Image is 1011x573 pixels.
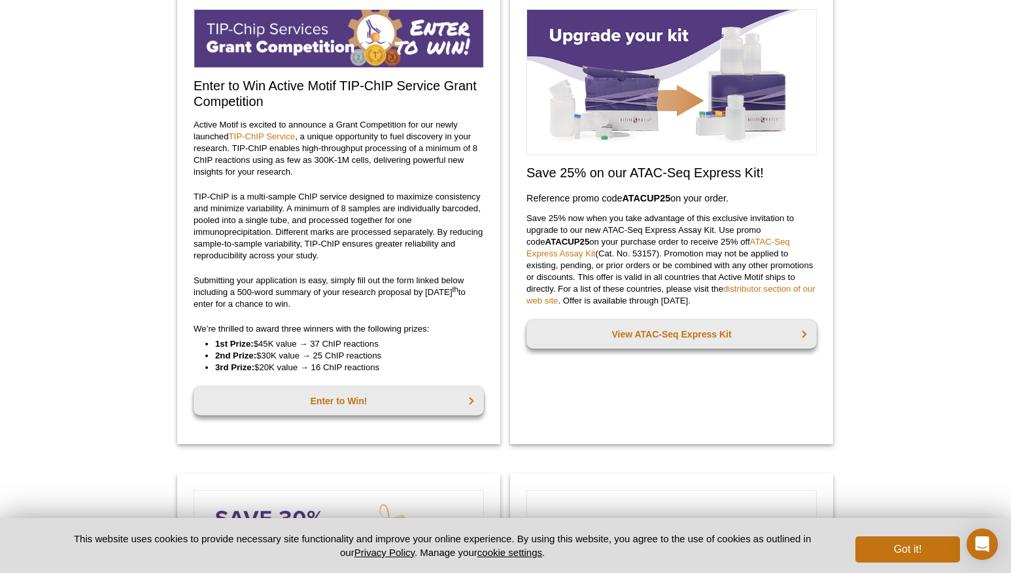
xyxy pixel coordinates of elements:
img: TIP-ChIP Service Grant Competition [194,9,484,68]
h2: Enter to Win Active Motif TIP-ChIP Service Grant Competition [194,78,484,109]
p: Active Motif is excited to announce a Grant Competition for our newly launched , a unique opportu... [194,119,484,178]
li: $30K value → 25 ChIP reactions [215,350,471,362]
strong: 1st Prize: [215,339,254,349]
a: Enter to Win! [194,387,484,415]
strong: 3rd Prize: [215,362,254,372]
strong: 2nd Prize: [215,351,256,360]
a: TIP-ChIP Service [229,131,296,141]
a: distributor section of our web site [526,284,815,305]
strong: ATACUP25 [622,193,670,203]
img: Save on ATAC-Seq Express Assay Kit [526,9,817,155]
li: $45K value → 37 ChIP reactions [215,338,471,350]
p: This website uses cookies to provide necessary site functionality and improve your online experie... [51,532,834,559]
p: TIP-ChIP is a multi-sample ChIP service designed to maximize consistency and minimize variability... [194,191,484,262]
h2: Save 25% on our ATAC-Seq Express Kit! [526,165,817,181]
li: $20K value → 16 ChIP reactions [215,362,471,373]
p: Submitting your application is easy, simply fill out the form linked below including a 500-word s... [194,275,484,310]
p: Save 25% now when you take advantage of this exclusive invitation to upgrade to our new ATAC-Seq ... [526,213,817,307]
a: View ATAC-Seq Express Kit [526,320,817,349]
a: Privacy Policy [354,547,415,558]
strong: ATACUP25 [545,237,590,247]
sup: th [453,285,458,292]
button: cookie settings [477,547,542,558]
p: We’re thrilled to award three winners with the following prizes: [194,323,484,335]
button: Got it! [855,536,960,563]
div: Open Intercom Messenger [967,529,998,560]
h3: Reference promo code on your order. [526,190,817,206]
